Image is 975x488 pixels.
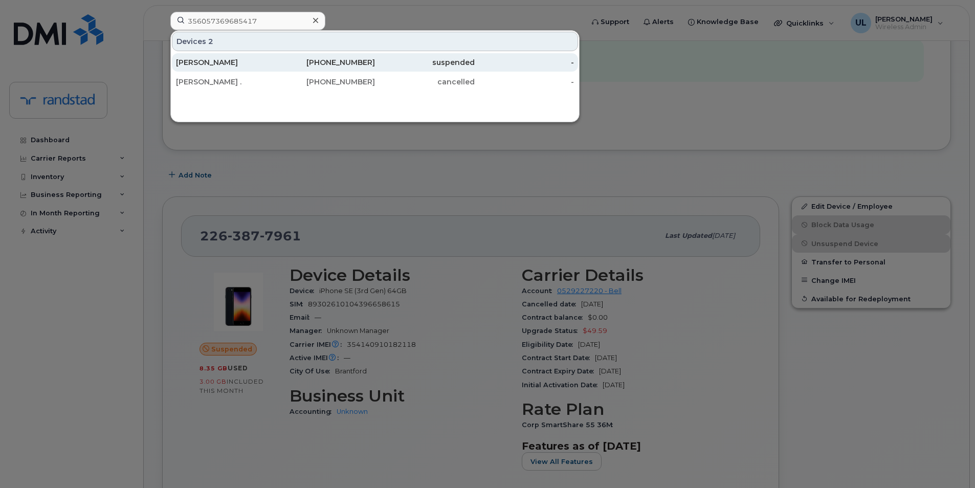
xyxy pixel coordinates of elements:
[176,57,276,68] div: [PERSON_NAME]
[208,36,213,47] span: 2
[172,73,578,91] a: [PERSON_NAME] .[PHONE_NUMBER]cancelled-
[375,77,475,87] div: cancelled
[170,12,325,30] input: Find something...
[276,57,375,68] div: [PHONE_NUMBER]
[475,57,574,68] div: -
[172,32,578,51] div: Devices
[375,57,475,68] div: suspended
[475,77,574,87] div: -
[276,77,375,87] div: [PHONE_NUMBER]
[176,77,276,87] div: [PERSON_NAME] .
[172,53,578,72] a: [PERSON_NAME][PHONE_NUMBER]suspended-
